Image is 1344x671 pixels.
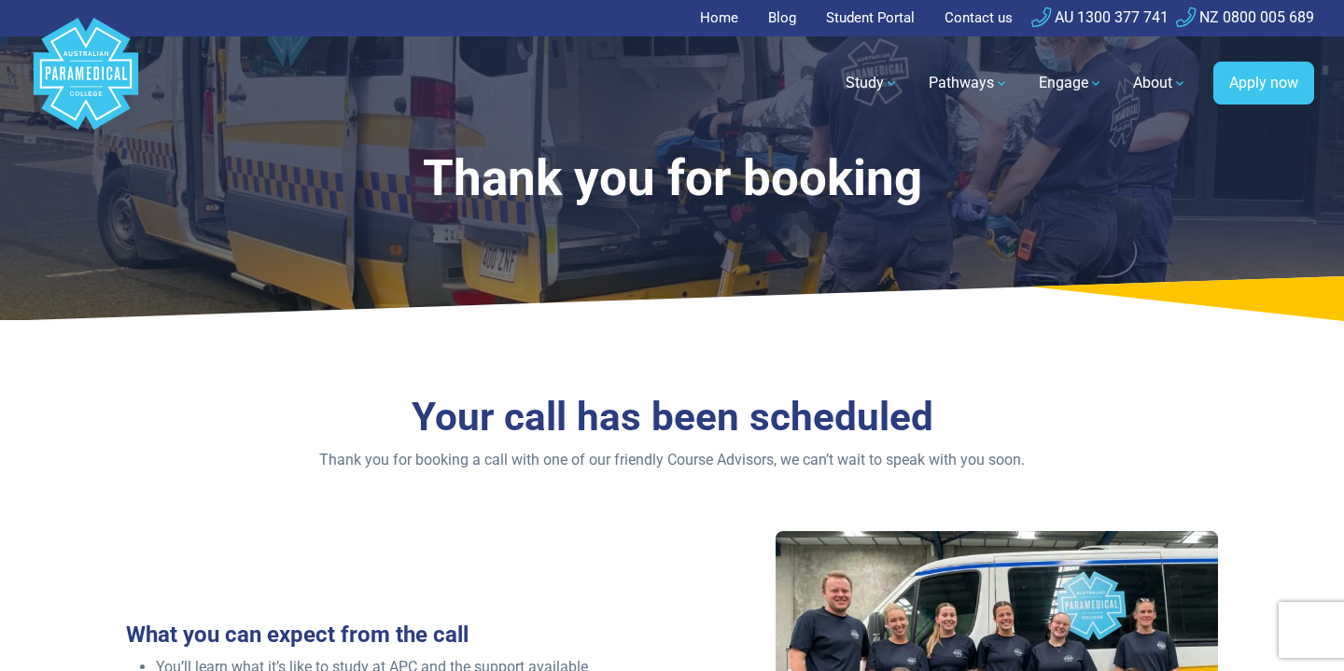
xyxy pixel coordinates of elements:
p: Thank you for booking a call with one of our friendly Course Advisors, we can’t wait to speak wit... [126,449,1218,471]
a: NZ 0800 005 689 [1176,8,1314,26]
h1: Thank you for booking [190,149,1154,208]
a: Study [834,57,910,109]
h3: Your call has been scheduled [126,394,1218,441]
a: Engage [1028,57,1114,109]
a: Australian Paramedical College [30,36,142,131]
strong: What you can expect from the call [126,622,469,648]
a: About [1122,57,1198,109]
a: Pathways [917,57,1020,109]
a: AU 1300 377 741 [1031,8,1169,26]
a: Apply now [1213,62,1314,105]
